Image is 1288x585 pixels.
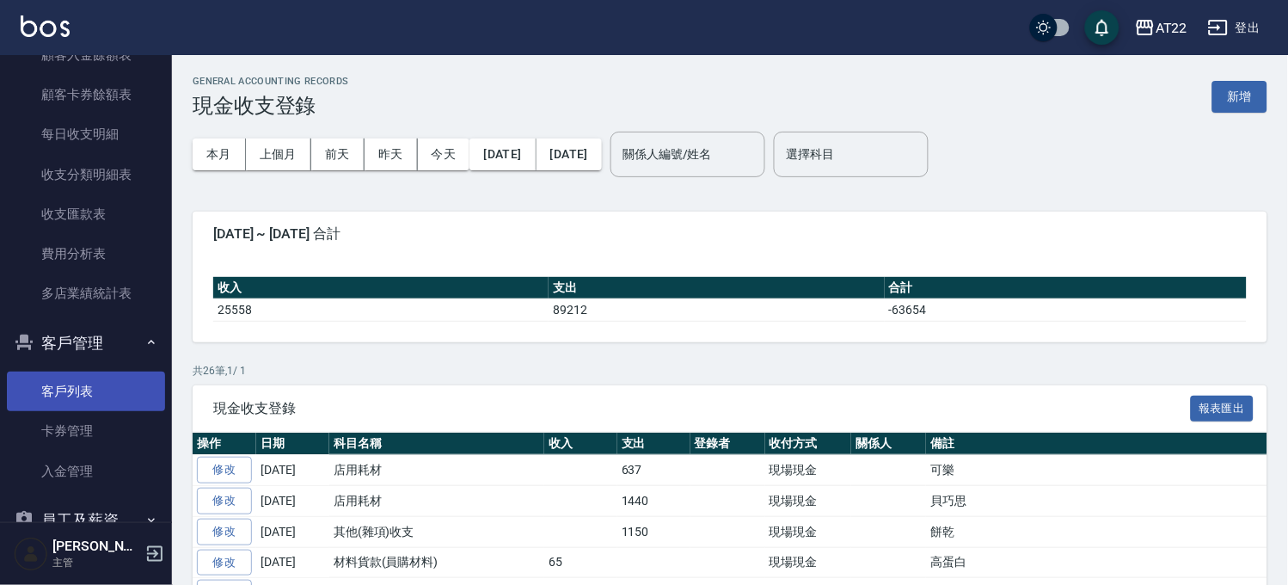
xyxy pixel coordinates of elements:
button: 客戶管理 [7,321,165,366]
button: 新增 [1212,81,1267,113]
a: 多店業績統計表 [7,274,165,313]
a: 入金管理 [7,452,165,491]
td: 1150 [617,516,690,547]
td: 現場現金 [765,486,852,517]
button: 今天 [418,139,470,170]
div: AT22 [1156,17,1187,39]
a: 修改 [197,488,252,514]
a: 顧客入金餘額表 [7,35,165,75]
th: 操作 [193,433,256,455]
td: 店用耗材 [329,455,544,486]
button: [DATE] [469,139,536,170]
a: 修改 [197,550,252,576]
button: [DATE] [537,139,602,170]
th: 合計 [885,277,1247,299]
td: 637 [617,455,690,486]
td: 現場現金 [765,455,852,486]
th: 支出 [549,277,884,299]
a: 客戶列表 [7,372,165,411]
a: 報表匯出 [1191,399,1254,416]
th: 收入 [213,277,549,299]
button: 員工及薪資 [7,498,165,543]
button: 昨天 [365,139,418,170]
button: AT22 [1128,10,1194,46]
p: 共 26 筆, 1 / 1 [193,363,1267,379]
td: [DATE] [256,486,329,517]
img: Logo [21,15,70,37]
a: 每日收支明細 [7,114,165,154]
th: 關係人 [851,433,926,455]
th: 收付方式 [765,433,852,455]
td: 89212 [549,299,884,321]
a: 收支匯款表 [7,194,165,234]
img: Person [14,537,48,571]
h3: 現金收支登錄 [193,94,349,118]
p: 主管 [52,555,140,570]
button: 本月 [193,139,246,170]
td: [DATE] [256,455,329,486]
button: 登出 [1201,12,1267,44]
td: 25558 [213,299,549,321]
th: 科目名稱 [329,433,544,455]
a: 卡券管理 [7,411,165,451]
a: 新增 [1212,88,1267,104]
td: 現場現金 [765,547,852,578]
td: 65 [544,547,617,578]
th: 支出 [617,433,690,455]
h2: GENERAL ACCOUNTING RECORDS [193,76,349,87]
td: -63654 [885,299,1247,321]
td: 店用耗材 [329,486,544,517]
td: 1440 [617,486,690,517]
button: 上個月 [246,139,311,170]
a: 修改 [197,457,252,483]
td: [DATE] [256,516,329,547]
td: 現場現金 [765,516,852,547]
td: 其他(雜項)收支 [329,516,544,547]
a: 顧客卡券餘額表 [7,75,165,114]
th: 收入 [544,433,617,455]
span: 現金收支登錄 [213,400,1191,417]
a: 修改 [197,519,252,545]
a: 費用分析表 [7,234,165,274]
button: 前天 [311,139,365,170]
span: [DATE] ~ [DATE] 合計 [213,225,1247,243]
td: 材料貨款(員購材料) [329,547,544,578]
a: 收支分類明細表 [7,155,165,194]
button: save [1085,10,1119,45]
button: 報表匯出 [1191,396,1254,422]
th: 日期 [256,433,329,455]
th: 登錄者 [690,433,765,455]
h5: [PERSON_NAME] [52,538,140,555]
td: [DATE] [256,547,329,578]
